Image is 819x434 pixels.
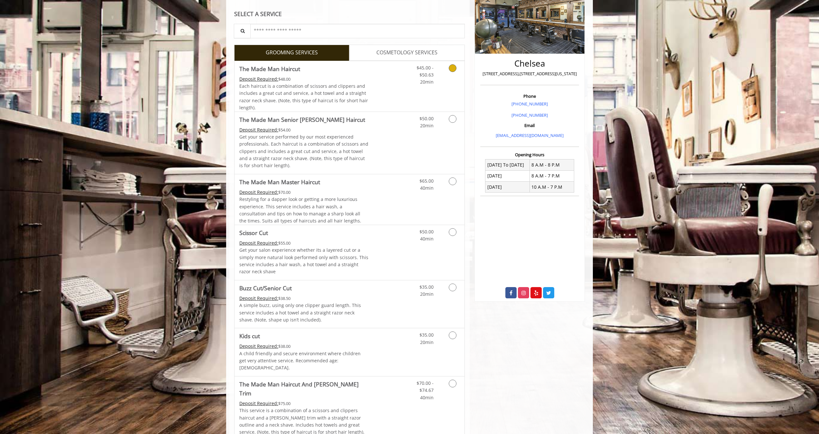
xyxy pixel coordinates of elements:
[239,189,369,196] div: $70.00
[239,343,369,350] div: $38.00
[239,302,369,323] p: A simple buzz, using only one clipper guard length. This service includes a hot towel and a strai...
[239,295,369,302] div: $38.50
[511,112,548,118] a: [PHONE_NUMBER]
[239,331,260,340] b: Kids cut
[417,65,434,78] span: $45.00 - $50.63
[376,49,437,57] span: COSMETOLOGY SERVICES
[239,228,268,237] b: Scissor Cut
[239,284,292,293] b: Buzz Cut/Senior Cut
[239,295,278,301] span: This service needs some Advance to be paid before we block your appointment
[239,400,278,406] span: This service needs some Advance to be paid before we block your appointment
[239,189,278,195] span: This service needs some Advance to be paid before we block your appointment
[496,132,564,138] a: [EMAIL_ADDRESS][DOMAIN_NAME]
[529,159,574,170] td: 8 A.M - 8 P.M
[417,380,434,393] span: $70.00 - $74.67
[239,240,278,246] span: This service needs some Advance to be paid before we block your appointment
[480,152,579,157] h3: Opening Hours
[239,76,278,82] span: This service needs some Advance to be paid before we block your appointment
[239,350,369,372] p: A child friendly and secure environment where children get very attentive service. Recommended ag...
[239,343,278,349] span: This service needs some Advance to be paid before we block your appointment
[485,159,530,170] td: [DATE] To [DATE]
[239,133,369,169] p: Get your service performed by our most experienced professionals. Each haircut is a combination o...
[239,380,369,398] b: The Made Man Haircut And [PERSON_NAME] Trim
[419,115,434,122] span: $50.00
[420,291,434,297] span: 20min
[239,76,369,83] div: $48.00
[239,247,369,276] p: Get your salon experience whether its a layered cut or a simply more natural look performed only ...
[482,59,577,68] h2: Chelsea
[529,170,574,181] td: 8 A.M - 7 P.M
[420,185,434,191] span: 40min
[420,122,434,129] span: 20min
[419,229,434,235] span: $50.00
[482,94,577,98] h3: Phone
[420,394,434,401] span: 40min
[529,182,574,193] td: 10 A.M - 7 P.M
[239,83,368,111] span: Each haircut is a combination of scissors and clippers and includes a great cut and service, a ho...
[239,196,361,224] span: Restyling for a dapper look or getting a more luxurious experience. This service includes a hair ...
[239,115,365,124] b: The Made Man Senior [PERSON_NAME] Haircut
[239,400,369,407] div: $75.00
[482,123,577,128] h3: Email
[239,127,278,133] span: This service needs some Advance to be paid before we block your appointment
[419,284,434,290] span: $35.00
[234,11,465,17] div: SELECT A SERVICE
[482,70,577,77] p: [STREET_ADDRESS],[STREET_ADDRESS][US_STATE]
[239,126,369,133] div: $54.00
[420,79,434,85] span: 20min
[234,24,251,38] button: Service Search
[419,178,434,184] span: $65.00
[266,49,318,57] span: GROOMING SERVICES
[420,339,434,345] span: 20min
[239,240,369,247] div: $55.00
[511,101,548,107] a: [PHONE_NUMBER]
[239,177,320,186] b: The Made Man Master Haircut
[239,64,300,73] b: The Made Man Haircut
[485,170,530,181] td: [DATE]
[420,236,434,242] span: 40min
[485,182,530,193] td: [DATE]
[419,332,434,338] span: $35.00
